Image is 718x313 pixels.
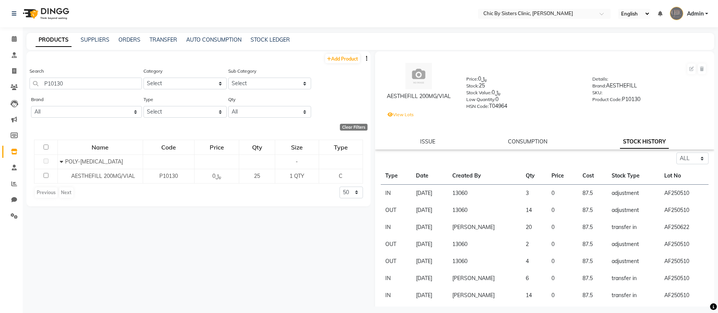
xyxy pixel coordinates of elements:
div: ﷼0 [466,89,581,99]
a: SUPPLIERS [81,36,109,43]
th: Cost [578,167,607,185]
th: Stock Type [607,167,660,185]
label: Brand: [592,83,606,89]
td: OUT [381,202,411,219]
td: OUT [381,236,411,253]
td: 0 [547,287,578,304]
label: Category [143,68,162,75]
td: 13060 [448,202,521,219]
label: Price: [466,76,478,83]
td: AF250510 [660,185,709,202]
span: ﷼0 [212,173,221,179]
a: TRANSFER [150,36,177,43]
div: 0 [466,95,581,106]
div: P10130 [592,95,707,106]
label: Details: [592,76,608,83]
span: 1 QTY [290,173,304,179]
td: AF250510 [660,202,709,219]
td: OUT [381,253,411,270]
td: 20 [521,219,547,236]
div: Type [319,140,362,154]
td: transfer in [607,287,660,304]
th: Lot No [660,167,709,185]
input: Search by product name or code [30,78,142,89]
label: Search [30,68,44,75]
th: Type [381,167,411,185]
label: Low Quantity: [466,96,495,103]
td: 0 [547,270,578,287]
div: Size [276,140,318,154]
a: ORDERS [118,36,140,43]
div: AESTHEFILL 200MG/VIAL [383,92,455,100]
td: AF250510 [660,270,709,287]
a: PRODUCTS [36,33,72,47]
div: ﷼0 [466,75,581,86]
td: 87.5 [578,287,607,304]
td: AF250510 [660,287,709,304]
td: [DATE] [411,287,448,304]
div: Code [143,140,194,154]
td: IN [381,270,411,287]
td: 0 [547,253,578,270]
span: C [339,173,343,179]
th: Price [547,167,578,185]
td: 0 [547,185,578,202]
img: avatar [405,63,432,89]
th: Qty [521,167,547,185]
td: [DATE] [411,202,448,219]
img: Admin [670,7,683,20]
td: [PERSON_NAME] [448,270,521,287]
th: Date [411,167,448,185]
label: Sub Category [228,68,256,75]
td: 6 [521,270,547,287]
label: SKU: [592,89,603,96]
span: Collapse Row [60,158,65,165]
label: Type [143,96,153,103]
td: 87.5 [578,236,607,253]
td: 4 [521,253,547,270]
span: POLY-[MEDICAL_DATA] [65,158,123,165]
td: AF250510 [660,253,709,270]
span: 25 [254,173,260,179]
td: transfer in [607,219,660,236]
td: 0 [547,202,578,219]
td: 87.5 [578,253,607,270]
td: 87.5 [578,219,607,236]
td: [DATE] [411,253,448,270]
td: 87.5 [578,185,607,202]
td: AF250510 [660,236,709,253]
td: adjustment [607,236,660,253]
label: Qty [228,96,235,103]
td: 13060 [448,185,521,202]
td: adjustment [607,185,660,202]
td: [DATE] [411,219,448,236]
div: AESTHEFILL [592,82,707,92]
td: 87.5 [578,270,607,287]
td: [PERSON_NAME] [448,219,521,236]
a: ISSUE [420,138,435,145]
span: P10130 [159,173,178,179]
span: - [296,158,298,165]
td: 0 [547,236,578,253]
label: Stock Value: [466,89,492,96]
a: AUTO CONSUMPTION [186,36,241,43]
div: Price [195,140,238,154]
label: HSN Code: [466,103,489,110]
a: STOCK HISTORY [620,135,669,149]
th: Created By [448,167,521,185]
label: View Lots [388,111,414,118]
a: Add Product [325,54,360,63]
td: AF250622 [660,219,709,236]
a: STOCK LEDGER [251,36,290,43]
label: Product Code: [592,96,622,103]
img: logo [19,3,71,24]
label: Stock: [466,83,479,89]
td: 14 [521,287,547,304]
td: [DATE] [411,236,448,253]
td: adjustment [607,202,660,219]
td: 87.5 [578,202,607,219]
td: 14 [521,202,547,219]
td: IN [381,287,411,304]
div: T04964 [466,102,581,113]
div: Qty [240,140,274,154]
